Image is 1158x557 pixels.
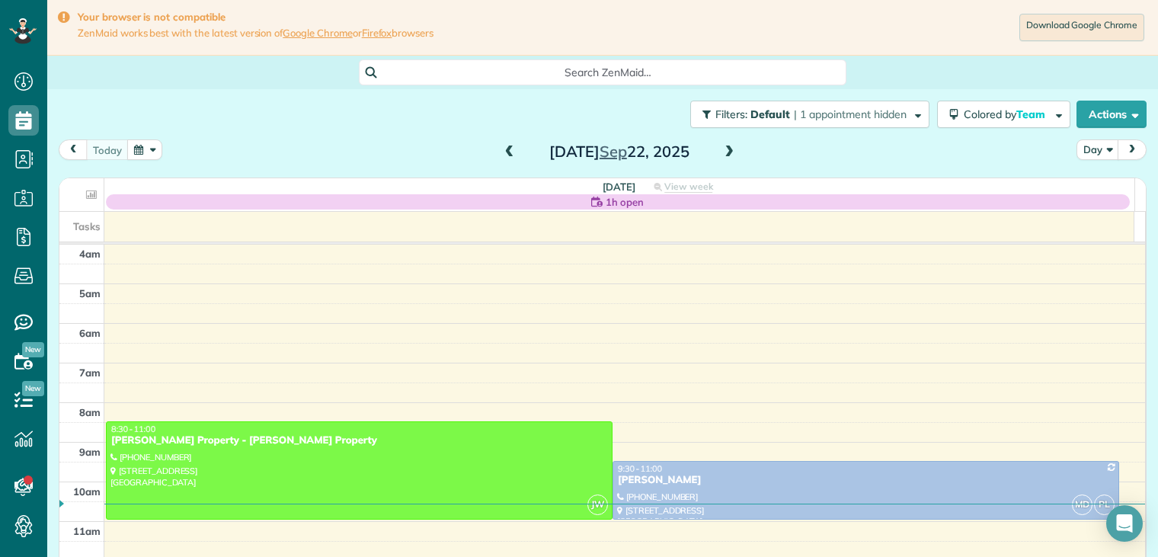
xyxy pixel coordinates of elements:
a: Download Google Chrome [1019,14,1144,41]
a: Filters: Default | 1 appointment hidden [683,101,929,128]
span: 10am [73,485,101,498]
button: Day [1076,139,1119,160]
span: Filters: [715,107,747,121]
div: [PERSON_NAME] [617,474,1115,487]
span: 1h open [606,194,644,210]
span: 5am [79,287,101,299]
span: 8:30 - 11:00 [111,424,155,434]
span: Colored by [964,107,1051,121]
button: Filters: Default | 1 appointment hidden [690,101,929,128]
button: Actions [1076,101,1147,128]
span: 11am [73,525,101,537]
button: Colored byTeam [937,101,1070,128]
button: next [1118,139,1147,160]
span: Sep [600,142,627,161]
button: prev [59,139,88,160]
strong: Your browser is not compatible [78,11,433,24]
a: Google Chrome [283,27,353,39]
div: Open Intercom Messenger [1106,505,1143,542]
span: New [22,381,44,396]
span: 4am [79,248,101,260]
span: 7am [79,367,101,379]
button: today [86,139,129,160]
h2: [DATE] 22, 2025 [524,143,715,160]
span: 6am [79,327,101,339]
span: PL [1094,495,1115,515]
span: JW [587,495,608,515]
a: Firefox [362,27,392,39]
span: New [22,342,44,357]
span: ZenMaid works best with the latest version of or browsers [78,27,433,40]
span: 9am [79,446,101,458]
span: Default [750,107,791,121]
span: 8am [79,406,101,418]
span: View week [664,181,713,193]
span: [DATE] [603,181,635,193]
span: 9:30 - 11:00 [618,463,662,474]
span: Tasks [73,220,101,232]
div: [PERSON_NAME] Property - [PERSON_NAME] Property [110,434,608,447]
span: Team [1016,107,1048,121]
span: MD [1072,495,1092,515]
span: | 1 appointment hidden [794,107,907,121]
